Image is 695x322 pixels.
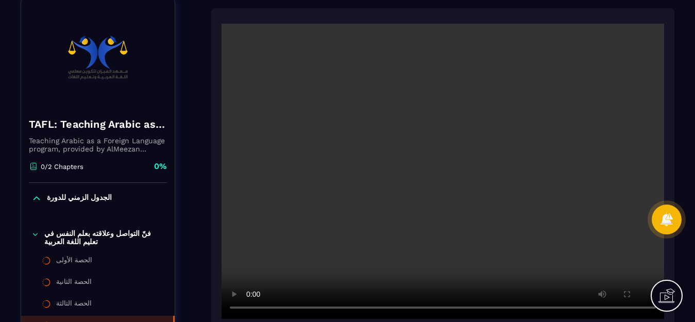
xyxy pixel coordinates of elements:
[29,137,167,153] p: Teaching Arabic as a Foreign Language program, provided by AlMeezan Academy in the [GEOGRAPHIC_DATA]
[29,6,167,109] img: banner
[41,163,83,171] p: 0/2 Chapters
[29,117,167,131] h4: TAFL: Teaching Arabic as a Foreign Language program - august
[56,299,92,311] div: الحصة الثالثة
[56,278,92,289] div: الحصة الثانية
[56,256,92,267] div: الحصة الأولى
[44,229,164,246] p: فنّ التواصل وعلاقته بعلم النفس في تعليم اللغة العربية
[47,193,112,204] p: الجدول الزمني للدورة
[154,161,167,172] p: 0%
